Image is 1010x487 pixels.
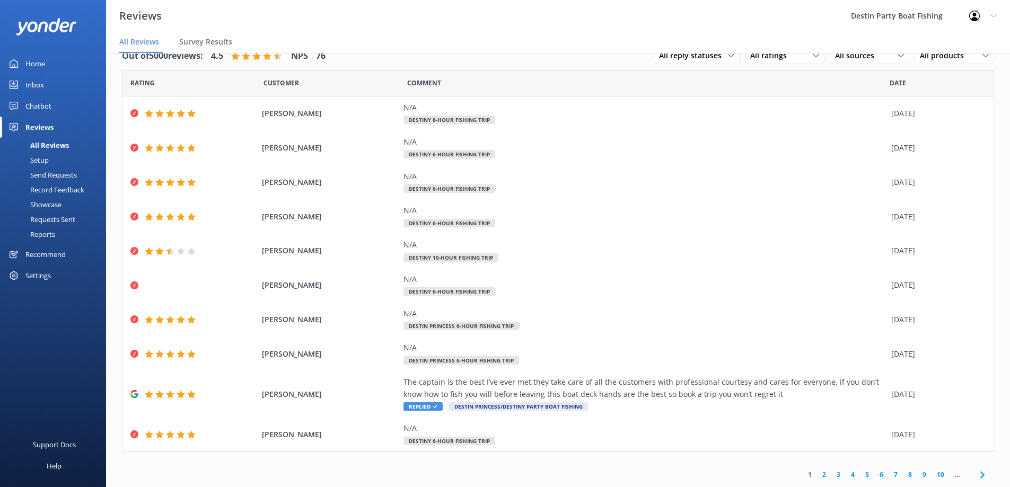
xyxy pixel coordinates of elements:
[264,78,299,88] span: Date
[33,434,76,455] div: Support Docs
[846,470,860,480] a: 4
[407,78,441,88] span: Question
[262,348,399,360] span: [PERSON_NAME]
[891,211,980,223] div: [DATE]
[25,244,66,265] div: Recommend
[920,50,970,61] span: All products
[860,470,874,480] a: 5
[403,150,495,158] span: Destiny 6-Hour Fishing Trip
[6,153,106,167] a: Setup
[119,37,159,47] span: All Reviews
[403,184,495,193] span: Destiny 6-Hour Fishing Trip
[659,50,728,61] span: All reply statuses
[6,167,106,182] a: Send Requests
[211,49,223,63] h4: 4.5
[803,470,817,480] a: 1
[403,376,886,400] div: The captain is the best I’ve ever met,they take care of all the customers with professional court...
[891,279,980,291] div: [DATE]
[403,219,495,227] span: Destiny 6-Hour Fishing Trip
[403,322,519,330] span: Destin Princess 6-Hour Fishing Trip
[403,102,886,113] div: N/A
[903,470,917,480] a: 8
[262,279,399,291] span: [PERSON_NAME]
[403,171,886,182] div: N/A
[403,437,495,445] span: Destiny 6-Hour Fishing Trip
[403,273,886,285] div: N/A
[449,402,588,411] span: Destin Princess/Destiny Party Boat Fishing
[403,287,495,296] span: Destiny 6-Hour Fishing Trip
[6,138,106,153] a: All Reviews
[179,37,232,47] span: Survey Results
[122,49,203,63] h4: Out of 5000 reviews:
[262,388,399,400] span: [PERSON_NAME]
[6,182,106,197] a: Record Feedback
[6,227,55,242] div: Reports
[403,205,886,216] div: N/A
[262,245,399,256] span: [PERSON_NAME]
[403,239,886,251] div: N/A
[316,49,326,63] h4: 76
[874,470,889,480] a: 6
[891,348,980,360] div: [DATE]
[891,108,980,119] div: [DATE]
[890,78,906,88] span: Date
[25,74,44,95] div: Inbox
[262,142,399,154] span: [PERSON_NAME]
[403,356,519,365] span: Destin Princess 6-Hour Fishing Trip
[6,182,84,197] div: Record Feedback
[6,138,69,153] div: All Reviews
[891,142,980,154] div: [DATE]
[6,167,77,182] div: Send Requests
[817,470,831,480] a: 2
[403,402,443,411] span: Replied
[262,211,399,223] span: [PERSON_NAME]
[119,7,162,24] h3: Reviews
[403,136,886,148] div: N/A
[403,253,498,262] span: Destiny 10-Hour Fishing Trip
[6,153,49,167] div: Setup
[917,470,932,480] a: 9
[891,314,980,325] div: [DATE]
[891,429,980,440] div: [DATE]
[750,50,793,61] span: All ratings
[950,470,965,480] span: ...
[25,53,45,74] div: Home
[6,212,75,227] div: Requests Sent
[6,212,106,227] a: Requests Sent
[262,176,399,188] span: [PERSON_NAME]
[403,422,886,434] div: N/A
[25,117,54,138] div: Reviews
[130,78,155,88] span: Date
[262,429,399,440] span: [PERSON_NAME]
[262,108,399,119] span: [PERSON_NAME]
[403,308,886,320] div: N/A
[403,342,886,353] div: N/A
[262,314,399,325] span: [PERSON_NAME]
[891,176,980,188] div: [DATE]
[889,470,903,480] a: 7
[16,18,77,36] img: yonder-white-logo.png
[6,227,106,242] a: Reports
[25,265,51,286] div: Settings
[6,197,62,212] div: Showcase
[403,116,495,124] span: Destiny 8-Hour Fishing Trip
[891,388,980,400] div: [DATE]
[291,49,308,63] h4: NPS
[932,470,950,480] a: 10
[47,455,62,476] div: Help
[891,245,980,256] div: [DATE]
[835,50,881,61] span: All sources
[6,197,106,212] a: Showcase
[25,95,51,117] div: Chatbot
[831,470,846,480] a: 3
